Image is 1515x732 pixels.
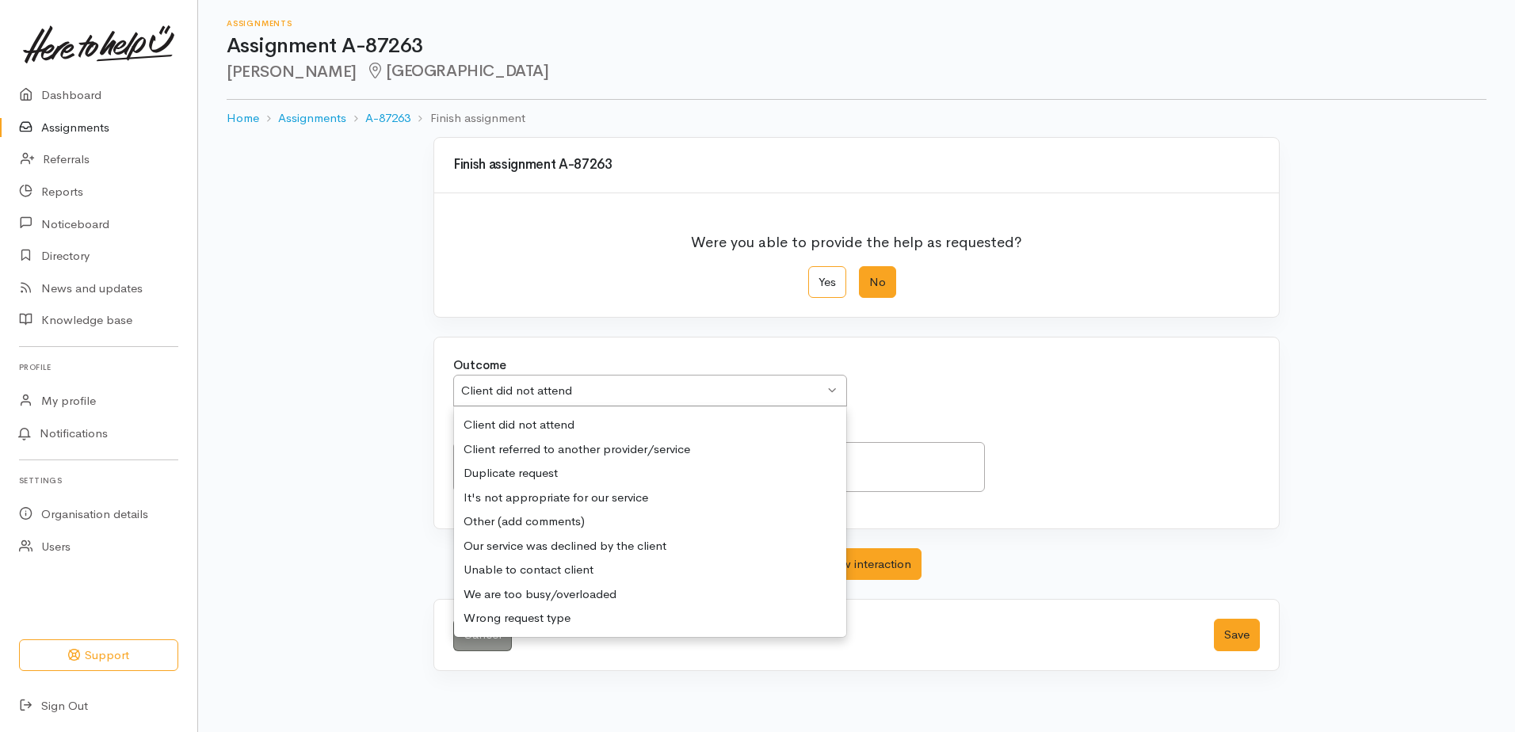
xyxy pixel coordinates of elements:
button: Save [1214,619,1260,651]
div: Wrong request type [454,606,846,631]
label: Yes [808,266,846,299]
span: [GEOGRAPHIC_DATA] [366,61,549,81]
div: It's not appropriate for our service [454,486,846,510]
div: Client did not attend [461,382,824,400]
button: Add new interaction [792,548,922,581]
div: Unable to contact client [454,558,846,582]
button: Support [19,639,178,672]
div: We are too busy/overloaded [454,582,846,607]
li: Finish assignment [410,109,525,128]
a: A-87263 [365,109,410,128]
div: Other (add comments) [454,509,846,534]
h3: Finish assignment A-87263 [453,158,1260,173]
p: Were you able to provide the help as requested? [691,222,1022,254]
h1: Assignment A-87263 [227,35,1486,58]
h6: Assignments [227,19,1486,28]
a: Home [227,109,259,128]
h6: Settings [19,470,178,491]
div: Client did not attend [454,413,846,437]
div: Our service was declined by the client [454,534,846,559]
div: Client referred to another provider/service [454,437,846,462]
label: Outcome [453,356,506,375]
h6: Profile [19,356,178,378]
label: No [859,266,896,299]
nav: breadcrumb [227,100,1486,137]
div: Duplicate request [454,461,846,486]
h2: [PERSON_NAME] [227,63,1486,81]
a: Assignments [278,109,346,128]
